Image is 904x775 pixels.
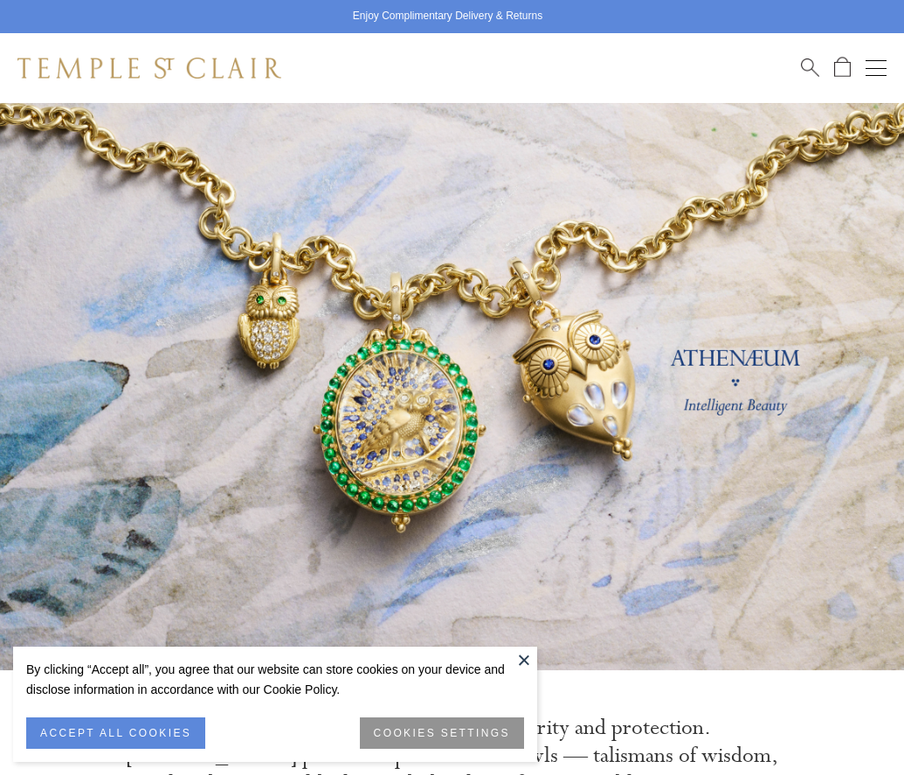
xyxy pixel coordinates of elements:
[353,8,542,25] p: Enjoy Complimentary Delivery & Returns
[866,58,887,79] button: Open navigation
[834,57,851,79] a: Open Shopping Bag
[26,660,524,700] div: By clicking “Accept all”, you agree that our website can store cookies on your device and disclos...
[360,717,524,749] button: COOKIES SETTINGS
[17,58,281,79] img: Temple St. Clair
[26,717,205,749] button: ACCEPT ALL COOKIES
[801,57,819,79] a: Search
